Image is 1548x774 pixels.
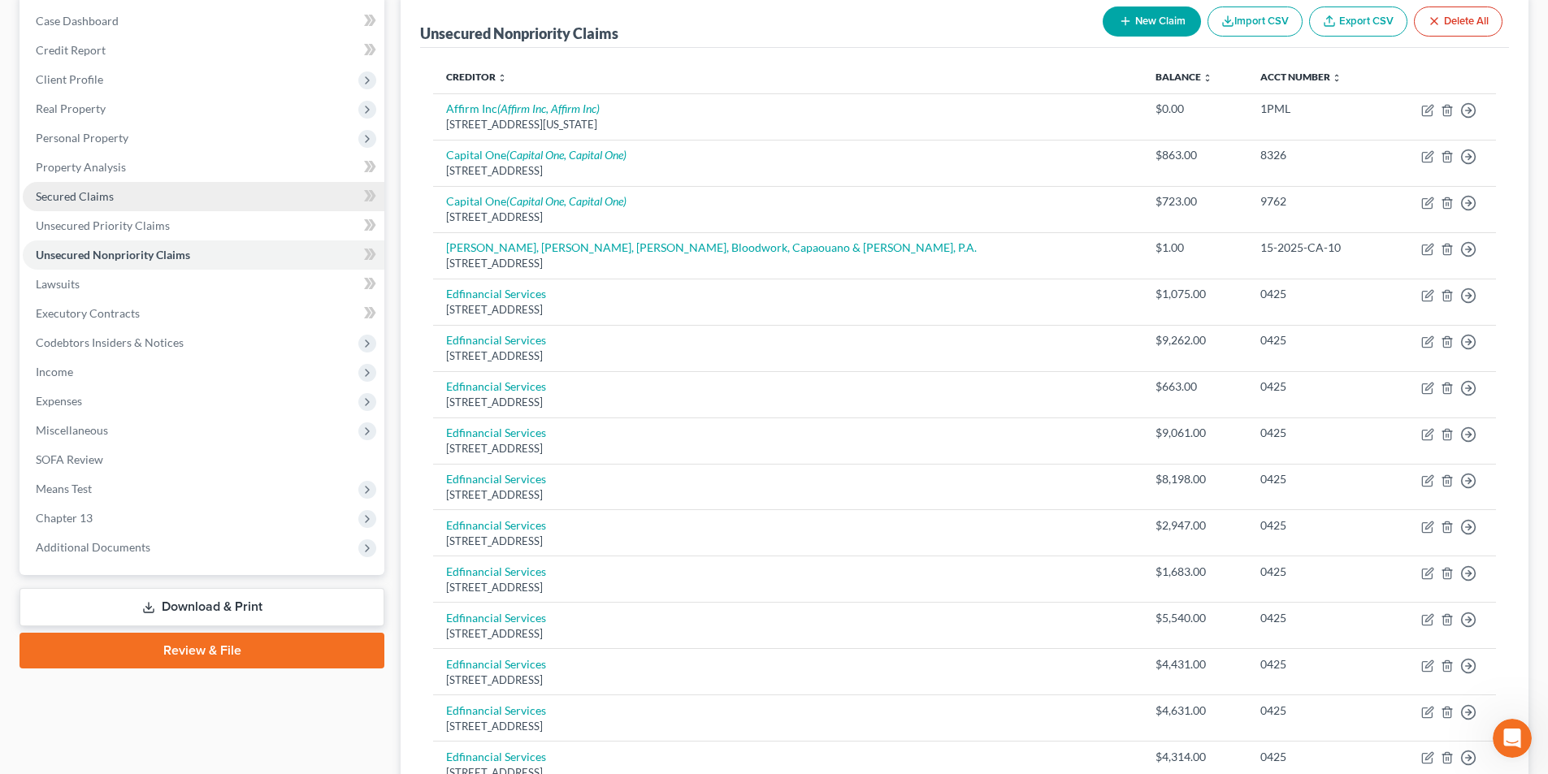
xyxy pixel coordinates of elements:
div: $863.00 [1156,147,1235,163]
span: Means Test [36,482,92,495]
a: SOFA Review [23,445,384,474]
div: 0425 [1260,610,1371,626]
div: 0425 [1260,425,1371,441]
span: Real Property [36,102,106,115]
div: [STREET_ADDRESS] [446,302,1129,318]
span: Personal Property [36,131,128,145]
div: • [DATE] [155,193,201,210]
a: Credit Report [23,36,384,65]
span: Codebtors Insiders & Notices [36,335,184,349]
a: Creditor unfold_more [446,71,507,83]
a: Edfinancial Services [446,472,546,486]
a: Secured Claims [23,182,384,211]
img: Profile image for Katie [19,177,51,210]
div: [STREET_ADDRESS] [446,626,1129,642]
a: Case Dashboard [23,6,384,36]
span: Messages [131,547,193,559]
a: Unsecured Nonpriority Claims [23,240,384,270]
h1: Messages [120,7,208,35]
div: [PERSON_NAME] [58,253,152,270]
span: Lawsuits [36,277,80,291]
span: Client Profile [36,72,103,86]
i: (Affirm Inc, Affirm Inc) [497,102,600,115]
a: Edfinancial Services [446,333,546,347]
span: Additional Documents [36,540,150,554]
a: Export CSV [1309,6,1407,37]
span: Unsecured Nonpriority Claims [36,248,190,262]
a: Balance unfold_more [1156,71,1212,83]
div: [PERSON_NAME] [58,313,152,331]
div: $1.00 [1156,240,1235,256]
a: Edfinancial Services [446,426,546,439]
div: 0425 [1260,703,1371,719]
div: 0425 [1260,517,1371,534]
button: Send us a message [75,457,250,490]
a: Review & File [20,633,384,668]
span: Help [258,547,284,559]
a: Edfinancial Services [446,657,546,671]
div: • [DATE] [155,73,201,90]
div: 0425 [1260,378,1371,395]
a: Acct Number unfold_more [1260,71,1342,83]
div: [STREET_ADDRESS] [446,163,1129,179]
span: Expenses [36,394,82,408]
div: $0.00 [1156,101,1235,117]
img: Profile image for Emma [19,57,51,89]
div: $4,631.00 [1156,703,1235,719]
span: Property Analysis [36,160,126,174]
div: 9762 [1260,193,1371,210]
button: Delete All [1414,6,1502,37]
div: [STREET_ADDRESS] [446,210,1129,225]
a: Edfinancial Services [446,564,546,578]
div: [PERSON_NAME] [58,133,152,150]
iframe: Intercom live chat [1493,719,1532,758]
div: 15-2025-CA-10 [1260,240,1371,256]
a: Download & Print [20,588,384,626]
div: 0425 [1260,656,1371,672]
div: • [DATE] [155,133,201,150]
a: Edfinancial Services [446,750,546,763]
div: 0425 [1260,286,1371,302]
div: [STREET_ADDRESS] [446,487,1129,503]
div: [PERSON_NAME] [58,193,152,210]
div: [PERSON_NAME] [58,434,152,451]
div: 0425 [1260,332,1371,348]
div: [STREET_ADDRESS] [446,672,1129,688]
img: Profile image for Emma [19,237,51,270]
div: • [DATE] [155,494,201,511]
i: (Capital One, Capital One) [506,148,627,162]
img: Profile image for Katie [19,357,51,390]
div: [PERSON_NAME] [58,374,152,391]
div: $4,431.00 [1156,656,1235,672]
div: $1,075.00 [1156,286,1235,302]
div: $5,540.00 [1156,610,1235,626]
div: Close [285,6,314,36]
a: [PERSON_NAME], [PERSON_NAME], [PERSON_NAME], Bloodwork, Capaouano & [PERSON_NAME], P.A. [446,240,977,254]
div: 0425 [1260,564,1371,580]
button: Import CSV [1208,6,1303,37]
span: Chapter 13 [36,511,93,525]
span: Executory Contracts [36,306,140,320]
div: $2,947.00 [1156,517,1235,534]
img: Profile image for Lindsey [19,417,51,450]
div: • [DATE] [155,374,201,391]
button: New Claim [1103,6,1201,37]
span: Unsecured Priority Claims [36,218,170,232]
i: unfold_more [1203,73,1212,83]
div: $4,314.00 [1156,749,1235,765]
div: $663.00 [1156,378,1235,395]
button: Help [217,507,325,572]
div: [STREET_ADDRESS] [446,534,1129,549]
a: Edfinancial Services [446,611,546,625]
div: • [DATE] [155,253,201,270]
button: Messages [108,507,216,572]
div: 1PML [1260,101,1371,117]
div: [PERSON_NAME] [58,494,152,511]
a: Edfinancial Services [446,518,546,532]
i: unfold_more [497,73,507,83]
img: Profile image for Kelly [19,478,51,510]
div: $9,262.00 [1156,332,1235,348]
div: 0425 [1260,471,1371,487]
span: SOFA Review [36,452,103,466]
span: Miscellaneous [36,423,108,437]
